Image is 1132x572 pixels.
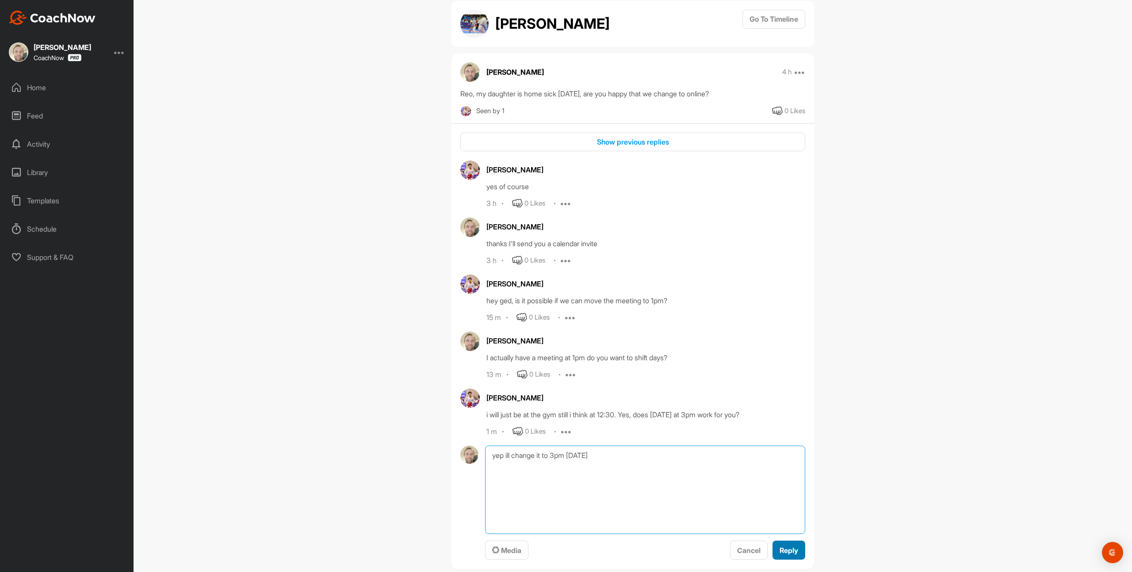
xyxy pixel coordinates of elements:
img: avatar [460,332,480,351]
p: 4 h [782,68,792,76]
img: avatar [460,62,480,82]
div: [PERSON_NAME] [486,278,805,289]
div: 13 m [486,370,501,379]
a: Go To Timeline [742,10,805,38]
div: I actually have a meeting at 1pm do you want to shift days? [486,352,805,363]
p: [PERSON_NAME] [486,67,544,77]
button: Cancel [730,541,768,560]
img: square_2b7bb0ba21ace45bab872514ddd2e9e1.jpg [9,42,28,62]
button: Media [485,541,528,560]
img: CoachNow Pro [68,54,81,61]
div: Show previous replies [467,137,798,147]
div: 15 m [486,313,501,322]
div: [PERSON_NAME] [486,221,805,232]
div: [PERSON_NAME] [486,393,805,403]
button: Show previous replies [460,133,805,152]
img: avatar [460,10,489,38]
div: Seen by 1 [476,106,505,117]
img: avatar [460,446,478,464]
img: CoachNow [9,11,96,25]
div: Support & FAQ [5,246,130,268]
div: yes of course [486,181,805,192]
span: Media [492,546,521,555]
span: Cancel [737,546,761,555]
div: thanks I'll send you a calendar invite [486,238,805,249]
div: Activity [5,133,130,155]
div: hey ged, is it possible if we can move the meeting to 1pm? [486,295,805,306]
div: [PERSON_NAME] [486,164,805,175]
div: Templates [5,190,130,212]
button: Go To Timeline [742,10,805,29]
textarea: yep ill change it to 3pm [DATE] [485,446,805,534]
div: Schedule [5,218,130,240]
img: avatar [460,275,480,294]
div: 1 m [486,427,497,436]
div: Open Intercom Messenger [1102,542,1123,563]
div: Reo, my daughter is home sick [DATE], are you happy that we change to online? [460,88,805,99]
div: 0 Likes [784,106,805,116]
img: avatar [460,389,480,408]
img: avatar [460,160,480,180]
img: square_d61f05a864b1245a419ad96a482cdb7f.jpg [460,106,471,117]
div: [PERSON_NAME] [486,336,805,346]
div: CoachNow [34,54,81,61]
div: 0 Likes [524,255,545,266]
div: 0 Likes [525,427,546,437]
div: 0 Likes [524,198,545,209]
div: 3 h [486,256,497,265]
div: 0 Likes [529,313,550,323]
span: Reply [780,546,798,555]
h2: [PERSON_NAME] [495,13,610,34]
div: Feed [5,105,130,127]
img: avatar [460,217,480,237]
div: 3 h [486,199,497,208]
div: i will just be at the gym still i think at 12:30. Yes, does [DATE] at 3pm work for you? [486,409,805,420]
div: Home [5,76,130,99]
div: [PERSON_NAME] [34,44,91,51]
div: 0 Likes [529,370,550,380]
div: Library [5,161,130,183]
button: Reply [773,541,805,560]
